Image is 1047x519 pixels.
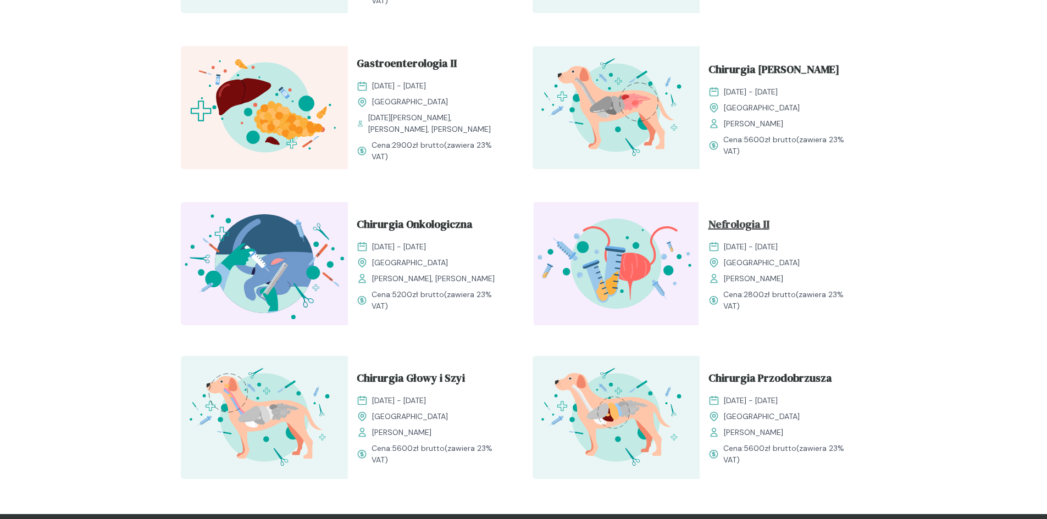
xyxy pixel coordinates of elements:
span: [GEOGRAPHIC_DATA] [372,411,448,422]
span: [DATE] - [DATE] [724,86,778,98]
span: Chirurgia Głowy i Szyi [357,370,465,390]
span: [DATE] - [DATE] [372,241,426,253]
a: Chirurgia Onkologiczna [357,216,506,237]
span: Nefrologia II [708,216,769,237]
span: Cena: (zawiera 23% VAT) [372,139,506,163]
span: Chirurgia Przodobrzusza [708,370,832,390]
span: [PERSON_NAME], [PERSON_NAME] [372,273,495,284]
span: [DATE] - [DATE] [724,241,778,253]
span: [DATE] - [DATE] [372,80,426,92]
img: ZxkxEIF3NbkBX8eR_GastroII_T.svg [181,46,348,169]
span: [GEOGRAPHIC_DATA] [724,102,800,114]
span: 2900 zł brutto [392,140,444,150]
img: ZqFXfB5LeNNTxeHy_ChiruGS_T.svg [181,356,348,479]
span: [PERSON_NAME] [724,427,783,438]
img: ZpgBUh5LeNNTxPrX_Uro_T.svg [533,202,700,325]
span: [GEOGRAPHIC_DATA] [372,96,448,108]
span: Gastroenterologia II [357,55,457,76]
span: Cena: (zawiera 23% VAT) [723,134,858,157]
a: Chirurgia Przodobrzusza [708,370,858,390]
span: [PERSON_NAME] [724,273,783,284]
span: [GEOGRAPHIC_DATA] [372,257,448,269]
a: Nefrologia II [708,216,858,237]
span: Cena: (zawiera 23% VAT) [372,443,506,466]
span: Cena: (zawiera 23% VAT) [372,289,506,312]
a: Chirurgia Głowy i Szyi [357,370,506,390]
a: Gastroenterologia II [357,55,506,76]
span: [GEOGRAPHIC_DATA] [724,257,800,269]
span: Chirurgia Onkologiczna [357,216,473,237]
span: [PERSON_NAME] [372,427,431,438]
img: ZpbL5h5LeNNTxNpI_ChiruOnko_T.svg [181,202,348,325]
img: ZpbG-B5LeNNTxNnI_ChiruJB_T.svg [533,356,700,479]
span: 5200 zł brutto [392,289,444,299]
span: Cena: (zawiera 23% VAT) [723,289,858,312]
span: [DATE] - [DATE] [724,395,778,406]
span: 5600 zł brutto [392,443,445,453]
span: Cena: (zawiera 23% VAT) [723,443,858,466]
span: 2800 zł brutto [744,289,796,299]
span: [DATE] - [DATE] [372,395,426,406]
img: ZpbG-x5LeNNTxNnM_ChiruTy%C5%82o_T.svg [533,46,700,169]
span: Chirurgia [PERSON_NAME] [708,61,839,82]
a: Chirurgia [PERSON_NAME] [708,61,858,82]
span: 5600 zł brutto [744,443,796,453]
span: [DATE][PERSON_NAME], [PERSON_NAME], [PERSON_NAME] [368,112,506,135]
span: [PERSON_NAME] [724,118,783,130]
span: 5600 zł brutto [744,135,796,144]
span: [GEOGRAPHIC_DATA] [724,411,800,422]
